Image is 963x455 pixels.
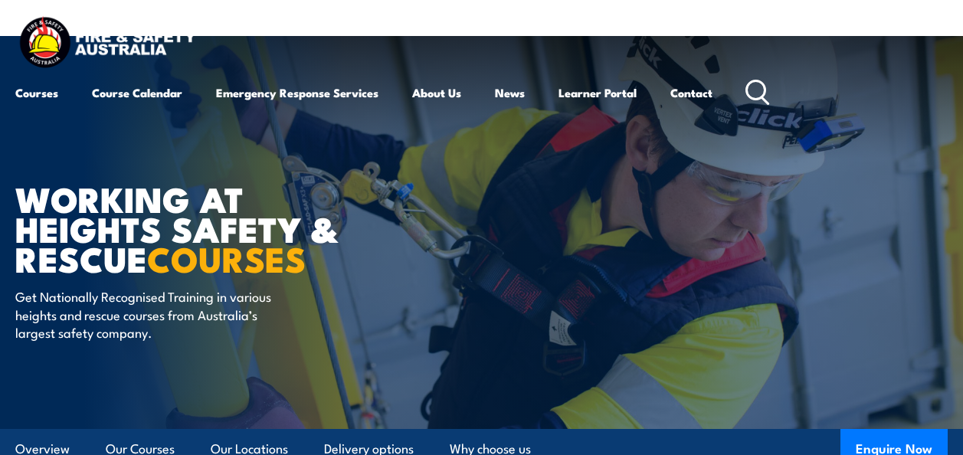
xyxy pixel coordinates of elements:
[15,287,295,341] p: Get Nationally Recognised Training in various heights and rescue courses from Australia’s largest...
[412,74,461,111] a: About Us
[147,231,306,284] strong: COURSES
[15,183,394,273] h1: WORKING AT HEIGHTS SAFETY & RESCUE
[216,74,378,111] a: Emergency Response Services
[558,74,637,111] a: Learner Portal
[15,74,58,111] a: Courses
[92,74,182,111] a: Course Calendar
[670,74,712,111] a: Contact
[495,74,525,111] a: News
